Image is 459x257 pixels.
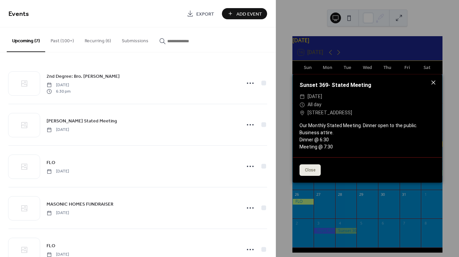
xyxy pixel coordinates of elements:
[293,122,442,150] div: Our Monthly Stated Meeting. Dinner open to the public. Business attire. Dinner @ 6:30 Meeting @ 7:30
[308,93,322,101] span: [DATE]
[299,164,321,176] button: Close
[47,127,69,133] span: [DATE]
[308,109,352,117] span: [STREET_ADDRESS]
[47,88,70,94] span: 6:30 pm
[47,117,117,125] a: [PERSON_NAME] Stated Meeting
[299,93,305,101] div: ​
[196,10,214,18] span: Export
[47,168,69,174] span: [DATE]
[308,101,321,109] span: All day
[47,73,120,80] span: 2nd Degree: Bro. [PERSON_NAME]
[8,7,29,21] span: Events
[299,101,305,109] div: ​
[47,82,70,88] span: [DATE]
[299,109,305,117] div: ​
[182,8,219,19] a: Export
[222,8,267,19] button: Add Event
[47,242,55,250] a: FLO
[45,27,79,51] button: Past (100+)
[47,159,55,166] span: FLO
[47,210,69,216] span: [DATE]
[7,27,45,52] button: Upcoming (7)
[47,201,113,208] span: MASONIC HOMES FUNDRAISER
[236,10,262,18] span: Add Event
[47,242,55,250] span: FLO
[47,159,55,166] a: FLO
[47,72,120,80] a: 2nd Degree: Bro. [PERSON_NAME]
[293,81,442,89] div: Sunset 369- Stated Meeting
[79,27,116,51] button: Recurring (6)
[47,200,113,208] a: MASONIC HOMES FUNDRAISER
[116,27,154,51] button: Submissions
